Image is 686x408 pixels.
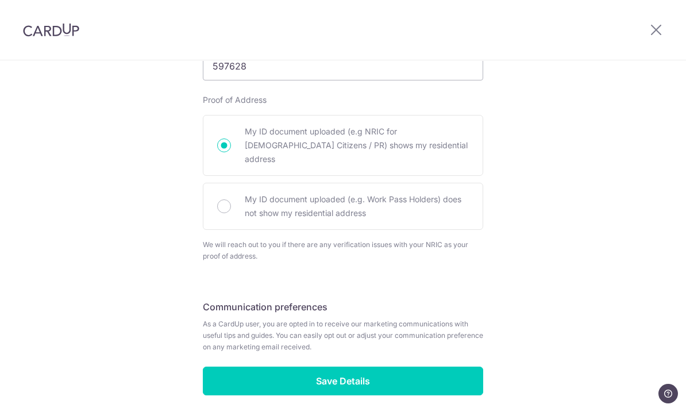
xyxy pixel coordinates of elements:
[203,239,483,262] span: We will reach out to you if there are any verification issues with your NRIC as your proof of add...
[245,193,469,220] span: My ID document uploaded (e.g. Work Pass Holders) does not show my residential address
[203,94,267,106] label: Proof of Address
[245,125,469,166] span: My ID document uploaded (e.g NRIC for [DEMOGRAPHIC_DATA] Citizens / PR) shows my residential address
[203,318,483,353] span: As a CardUp user, you are opted in to receive our marketing communications with useful tips and g...
[203,300,483,314] h5: Communication preferences
[203,367,483,395] input: Save Details
[658,384,678,404] iframe: Opens a widget where you can find more information
[23,23,79,37] img: CardUp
